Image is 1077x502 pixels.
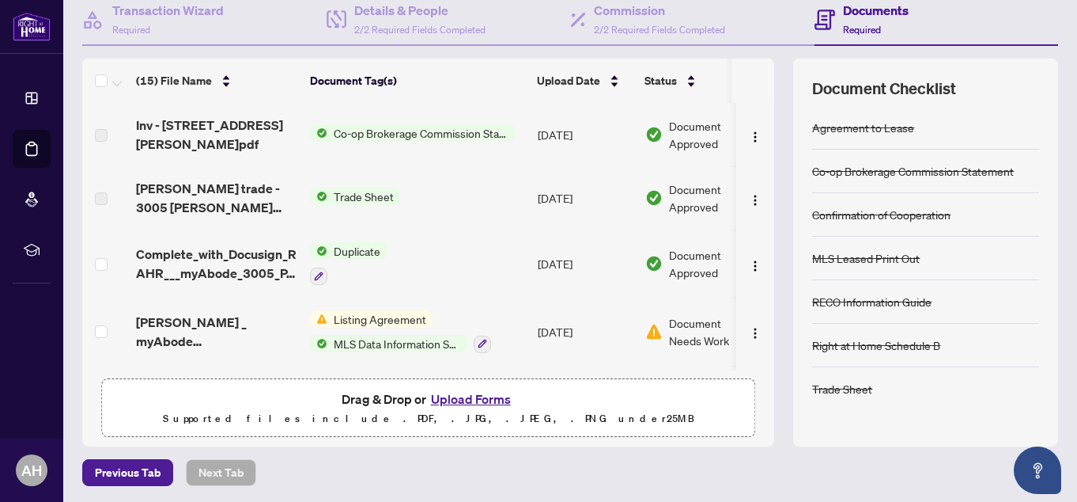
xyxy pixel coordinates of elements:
[310,310,491,353] button: Status IconListing AgreementStatus IconMLS Data Information Sheet
[645,189,663,207] img: Document Status
[310,124,515,142] button: Status IconCo-op Brokerage Commission Statement
[749,131,761,143] img: Logo
[136,116,297,154] span: Inv - [STREET_ADDRESS][PERSON_NAME]pdf
[669,314,751,349] span: Document Needs Work
[327,124,515,142] span: Co-op Brokerage Commission Statement
[812,293,932,310] div: RECO Information Guide
[82,459,173,486] button: Previous Tab
[531,166,639,230] td: [DATE]
[304,59,531,103] th: Document Tag(s)
[310,188,327,205] img: Status Icon
[843,24,881,36] span: Required
[812,337,940,354] div: Right at Home Schedule B
[327,335,467,352] span: MLS Data Information Sheet
[130,59,304,103] th: (15) File Name
[531,230,639,298] td: [DATE]
[594,1,725,20] h4: Commission
[310,124,327,142] img: Status Icon
[743,319,768,344] button: Logo
[136,179,297,217] span: [PERSON_NAME] trade - 3005 [PERSON_NAME] 506.pdf
[342,389,516,409] span: Drag & Drop or
[645,255,663,272] img: Document Status
[310,310,327,328] img: Status Icon
[743,251,768,276] button: Logo
[812,380,872,397] div: Trade Sheet
[136,313,297,351] span: [PERSON_NAME] _ myAbode [STREET_ADDRESS][PERSON_NAME] 1.pdf
[354,1,486,20] h4: Details & People
[843,1,909,20] h4: Documents
[669,117,767,152] span: Document Approved
[537,72,600,89] span: Upload Date
[310,242,327,260] img: Status Icon
[112,1,224,20] h4: Transaction Wizard
[645,126,663,143] img: Document Status
[531,298,639,366] td: [DATE]
[1014,447,1061,494] button: Open asap
[812,249,920,267] div: MLS Leased Print Out
[749,260,761,272] img: Logo
[310,335,327,352] img: Status Icon
[426,389,516,409] button: Upload Forms
[310,242,387,285] button: Status IconDuplicate
[136,72,212,89] span: (15) File Name
[743,185,768,211] button: Logo
[327,310,433,328] span: Listing Agreement
[669,246,767,281] span: Document Approved
[95,460,161,485] span: Previous Tab
[812,78,956,100] span: Document Checklist
[638,59,773,103] th: Status
[186,459,256,486] button: Next Tab
[644,72,677,89] span: Status
[310,188,400,205] button: Status IconTrade Sheet
[594,24,725,36] span: 2/2 Required Fields Completed
[531,366,639,429] td: [DATE]
[102,379,754,438] span: Drag & Drop orUpload FormsSupported files include .PDF, .JPG, .JPEG, .PNG under25MB
[749,194,761,207] img: Logo
[645,323,663,340] img: Document Status
[812,206,950,223] div: Confirmation of Cooperation
[21,459,42,481] span: AH
[669,181,767,215] span: Document Approved
[531,59,638,103] th: Upload Date
[136,245,297,283] span: Complete_with_Docusign_RAHR___myAbode_3005_P.pdf
[112,24,150,36] span: Required
[812,162,1014,180] div: Co-op Brokerage Commission Statement
[111,409,745,428] p: Supported files include .PDF, .JPG, .JPEG, .PNG under 25 MB
[749,327,761,340] img: Logo
[327,188,400,205] span: Trade Sheet
[812,119,914,136] div: Agreement to Lease
[354,24,486,36] span: 2/2 Required Fields Completed
[531,103,639,166] td: [DATE]
[327,242,387,260] span: Duplicate
[743,122,768,147] button: Logo
[13,12,51,41] img: logo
